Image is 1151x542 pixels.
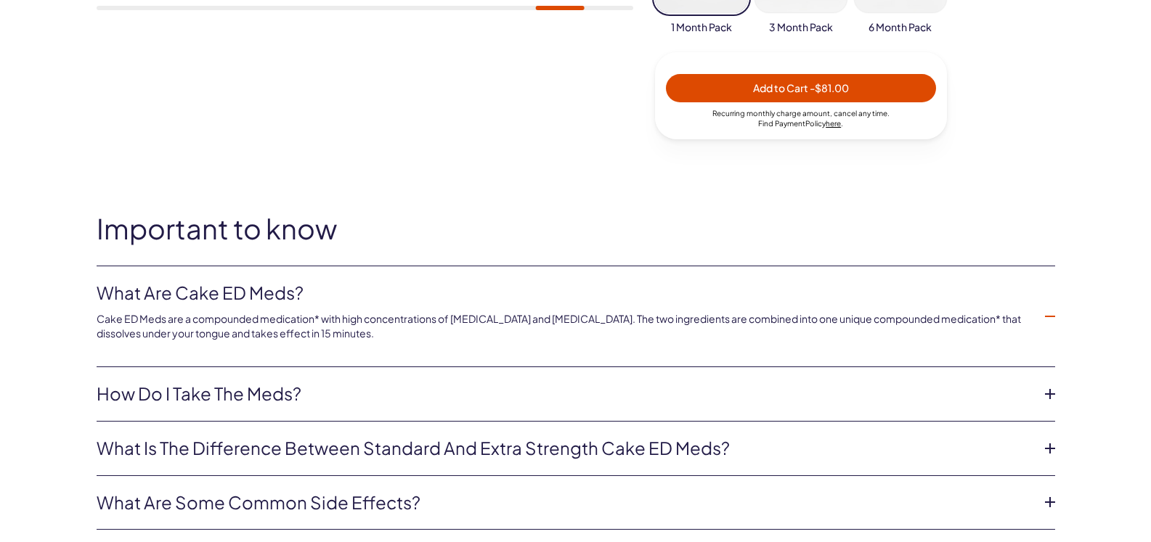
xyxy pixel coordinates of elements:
p: Cake ED Meds are a compounded medication* with high concentrations of [MEDICAL_DATA] and [MEDICAL... [97,312,1032,340]
div: Recurring monthly charge amount , cancel any time. Policy . [666,108,936,128]
a: What is the difference between Standard and Extra Strength Cake ED meds? [97,436,1032,461]
span: - $81.00 [810,81,849,94]
button: Add to Cart -$81.00 [666,74,936,102]
a: here [826,119,841,128]
span: Find Payment [758,119,805,128]
span: 6 Month Pack [869,20,932,35]
span: Add to Cart [753,81,849,94]
a: How do I take the meds? [97,382,1032,406]
span: 1 Month Pack [671,20,732,35]
a: What are Cake ED Meds? [97,281,1032,305]
span: 3 Month Pack [769,20,833,35]
a: What are some common side effects? [97,490,1032,515]
h2: Important to know [97,213,1055,244]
